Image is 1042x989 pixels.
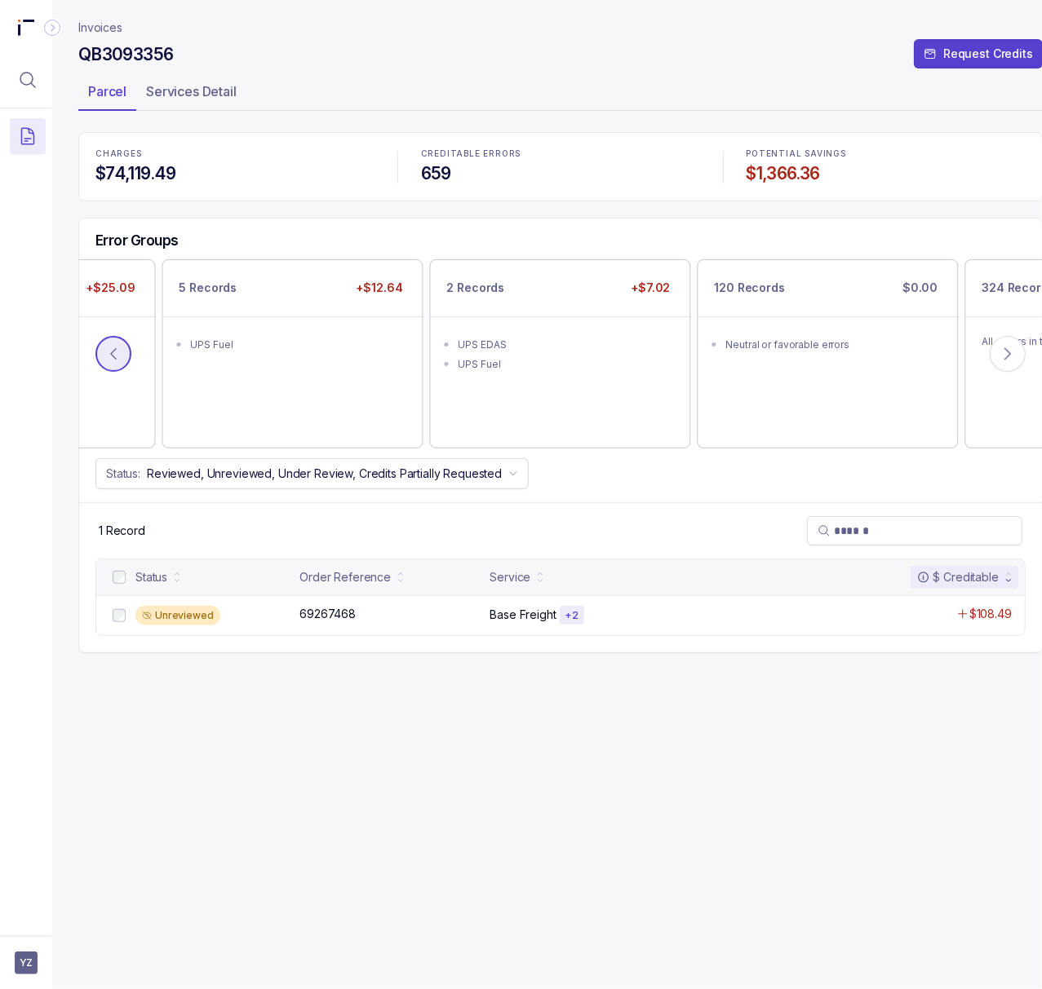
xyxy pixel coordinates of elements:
[136,78,246,111] li: Tab Services Detail
[113,571,126,584] input: checkbox-checkbox
[353,276,406,299] p: +$12.64
[747,149,1026,159] p: POTENTIAL SAVINGS
[299,606,356,622] p: 69267468
[459,356,672,373] div: UPS Fuel
[490,569,530,585] div: Service
[147,466,502,482] p: Reviewed, Unreviewed, Under Review, Credits Partially Requested
[106,466,140,482] p: Status:
[99,523,145,539] p: 1 Record
[421,149,700,159] p: CREDITABLE ERRORS
[135,606,220,625] div: Unreviewed
[78,43,173,66] h4: QB3093356
[715,280,785,296] p: 120 Records
[943,46,1033,62] p: Request Credits
[969,606,1012,622] p: $108.49
[78,20,122,36] nav: breadcrumb
[146,82,237,101] p: Services Detail
[95,149,375,159] p: CHARGES
[726,337,940,353] div: Neutral or favorable errors
[78,20,122,36] a: Invoices
[490,607,556,623] p: Base Freight
[447,280,505,296] p: 2 Records
[95,458,529,489] button: Status:Reviewed, Unreviewed, Under Review, Credits Partially Requested
[299,569,391,585] div: Order Reference
[42,18,62,38] div: Collapse Icon
[78,78,136,111] li: Tab Parcel
[421,162,700,185] h4: 659
[565,609,579,622] p: + 2
[459,337,672,353] div: UPS EDAS
[82,276,138,299] p: +$25.09
[99,523,145,539] div: Remaining page entries
[113,609,126,622] input: checkbox-checkbox
[95,232,179,249] h5: Error Groups
[10,62,46,98] button: Menu Icon Button MagnifyingGlassIcon
[88,82,126,101] p: Parcel
[95,162,375,185] h4: $74,119.49
[15,951,38,974] button: User initials
[10,118,46,154] button: Menu Icon Button DocumentTextIcon
[917,569,999,585] div: $ Creditable
[191,337,405,353] div: UPS Fuel
[180,280,237,296] p: 5 Records
[135,569,167,585] div: Status
[627,276,673,299] p: +$7.02
[747,162,1026,185] h4: $1,366.36
[899,276,941,299] p: $0.00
